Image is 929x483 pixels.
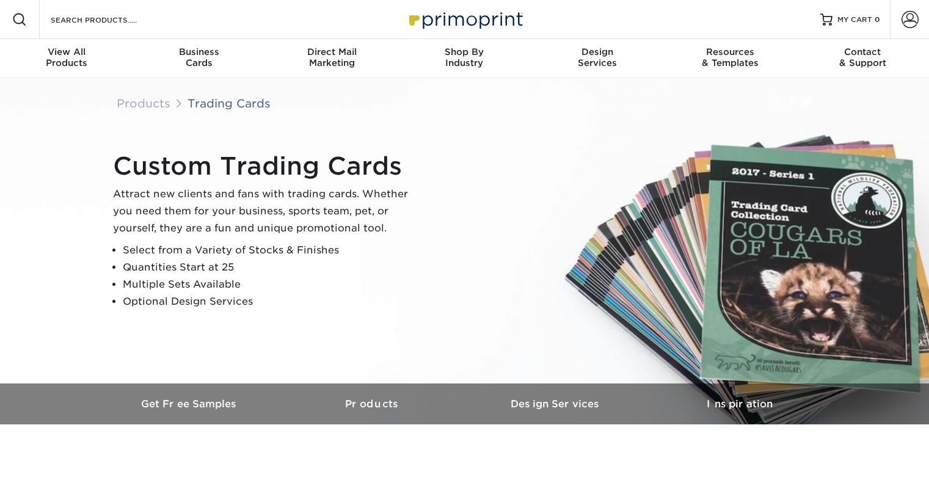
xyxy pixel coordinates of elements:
[188,96,271,110] a: Trading Cards
[49,12,169,27] input: SEARCH PRODUCTS.....
[465,398,648,410] h3: Design Services
[123,293,418,310] li: Optional Design Services
[465,383,648,424] a: Design Services
[282,398,465,410] h3: Products
[133,39,265,78] a: BusinessCards
[531,46,663,68] div: Services
[123,242,418,259] li: Select from a Variety of Stocks & Finishes
[398,39,531,78] a: Shop ByIndustry
[266,39,398,78] a: Direct MailMarketing
[837,15,872,25] span: MY CART
[796,39,929,78] a: Contact& Support
[648,398,831,410] h3: Inspiration
[875,15,880,24] span: 0
[531,46,663,57] span: Design
[123,259,418,276] li: Quantities Start at 25
[796,46,929,68] div: & Support
[123,276,418,293] li: Multiple Sets Available
[398,46,531,57] span: Shop By
[404,6,526,32] img: Primoprint
[663,39,796,78] a: Resources& Templates
[796,46,929,57] span: Contact
[133,46,265,57] span: Business
[266,46,398,57] span: Direct Mail
[531,39,663,78] a: DesignServices
[117,96,170,110] a: Products
[113,186,418,237] p: Attract new clients and fans with trading cards. Whether you need them for your business, sports ...
[398,46,531,68] div: Industry
[663,46,796,57] span: Resources
[663,46,796,68] div: & Templates
[133,46,265,68] div: Cards
[282,383,465,424] a: Products
[98,383,282,424] a: Get Free Samples
[266,46,398,68] div: Marketing
[98,398,282,410] h3: Get Free Samples
[648,383,831,424] a: Inspiration
[113,151,418,181] h1: Custom Trading Cards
